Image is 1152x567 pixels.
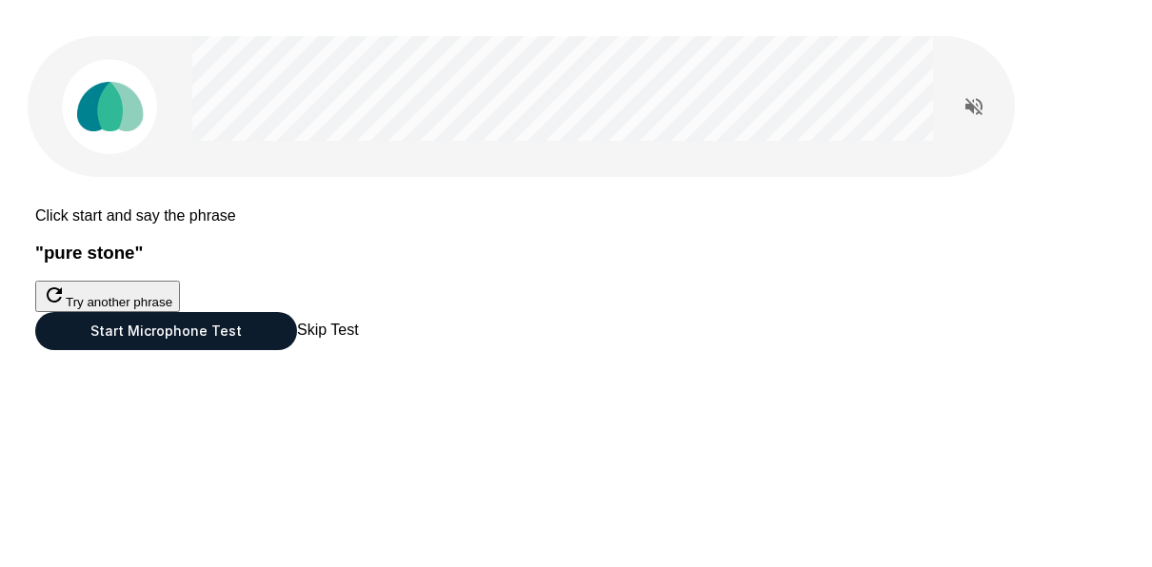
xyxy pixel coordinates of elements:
img: parachute_avatar.png [62,59,157,154]
button: Read questions aloud [955,88,993,126]
span: Skip Test [297,323,359,339]
button: Try another phrase [35,281,180,312]
button: Start Microphone Test [35,312,297,350]
h3: " pure stone " [35,243,1117,264]
p: Click start and say the phrase [35,207,1117,225]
